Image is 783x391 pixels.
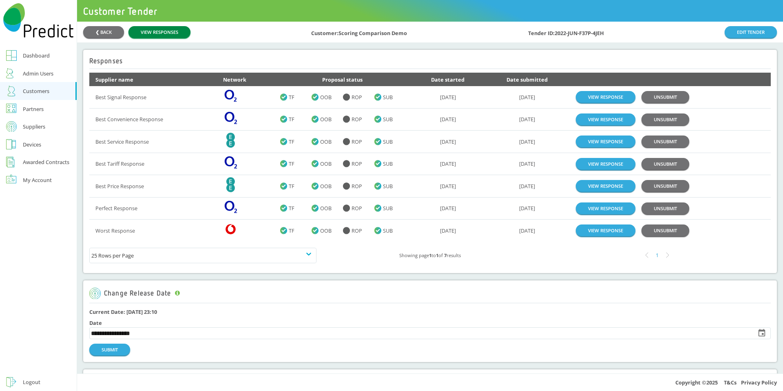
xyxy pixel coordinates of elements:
[528,26,604,38] div: Tender ID: 2022-JUN-F37P-4JEH
[374,226,405,235] div: SUB
[280,92,311,102] div: TF
[440,204,456,212] a: [DATE]
[374,114,405,124] div: SUB
[440,93,456,101] a: [DATE]
[641,158,689,170] button: UNSUBMIT
[519,204,535,212] a: [DATE]
[641,91,689,103] button: UNSUBMIT
[91,251,314,260] div: 25 Rows per Page
[374,92,405,102] div: SUB
[280,114,405,124] a: TF OOB ROP SUB
[311,159,343,169] div: OOB
[641,202,689,214] button: UNSUBMIT
[311,26,407,38] div: Customer: Scoring Comparison Demo
[223,75,268,84] div: Network
[429,252,431,258] b: 1
[89,288,180,300] div: Change Release Date
[440,160,456,167] a: [DATE]
[23,104,44,114] div: Partners
[280,181,405,191] a: TF OOB ROP SUB
[374,181,405,191] div: SUB
[641,180,689,192] button: UNSUBMIT
[280,203,311,213] div: TF
[576,224,635,236] a: VIEW RESPONSE
[23,377,40,387] div: Logout
[754,325,770,341] button: Choose date, selected date is Jun 7, 2022
[311,137,343,147] div: OOB
[280,137,311,147] div: TF
[576,180,635,192] a: VIEW RESPONSE
[95,204,137,212] a: Perfect Response
[652,250,663,261] div: 1
[343,203,374,213] div: ROP
[23,86,49,96] div: Customers
[576,158,635,170] a: VIEW RESPONSE
[519,227,535,234] a: [DATE]
[440,138,456,145] a: [DATE]
[311,114,343,124] div: OOB
[280,181,311,191] div: TF
[724,379,737,386] a: T&Cs
[417,75,478,84] div: Date started
[89,344,130,355] button: SUBMIT
[491,75,564,84] div: Date submitted
[83,26,124,38] button: ❮ BACK
[316,251,544,260] div: Showing page to of results
[95,93,146,101] a: Best Signal Response
[741,379,777,386] a: Privacy Policy
[23,140,41,149] div: Devices
[95,138,149,145] a: Best Service Response
[343,159,374,169] div: ROP
[343,137,374,147] div: ROP
[576,136,635,147] a: VIEW RESPONSE
[23,157,69,167] div: Awarded Contracts
[641,113,689,125] button: UNSUBMIT
[23,51,50,60] div: Dashboard
[95,75,211,84] div: Supplier name
[23,69,53,78] div: Admin Users
[440,227,456,234] a: [DATE]
[95,227,135,234] a: Worst Response
[95,116,163,123] a: Best Convenience Response
[280,159,311,169] div: TF
[95,160,144,167] a: Best Tariff Response
[311,226,343,235] div: OOB
[280,114,311,124] div: TF
[311,92,343,102] div: OOB
[128,26,190,38] a: VIEW RESPONSES
[280,203,405,213] a: TF OOB ROP SUB
[343,181,374,191] div: ROP
[280,226,311,235] div: TF
[311,203,343,213] div: OOB
[444,252,447,258] b: 7
[440,116,456,123] a: [DATE]
[280,226,405,235] a: TF OOB ROP SUB
[280,159,405,169] a: TF OOB ROP SUB
[641,224,689,236] button: UNSUBMIT
[89,320,771,326] h4: Date
[374,137,405,147] div: SUB
[3,3,74,38] img: Predict Mobile
[576,113,635,125] a: VIEW RESPONSE
[576,91,635,103] a: VIEW RESPONSE
[436,252,438,258] b: 1
[519,160,535,167] a: [DATE]
[519,182,535,190] a: [DATE]
[641,136,689,147] button: UNSUBMIT
[519,93,535,101] a: [DATE]
[440,182,456,190] a: [DATE]
[519,138,535,145] a: [DATE]
[89,307,771,317] h1: Current Date: [DATE] 23:10
[280,92,405,102] a: TF OOB ROP SUB
[95,182,144,190] a: Best Price Response
[374,159,405,169] div: SUB
[576,202,635,214] a: VIEW RESPONSE
[725,26,777,38] a: EDIT TENDER
[23,175,52,185] div: My Account
[343,226,374,235] div: ROP
[23,122,45,131] div: Suppliers
[519,116,535,123] a: [DATE]
[311,181,343,191] div: OOB
[89,57,123,65] h2: Responses
[374,203,405,213] div: SUB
